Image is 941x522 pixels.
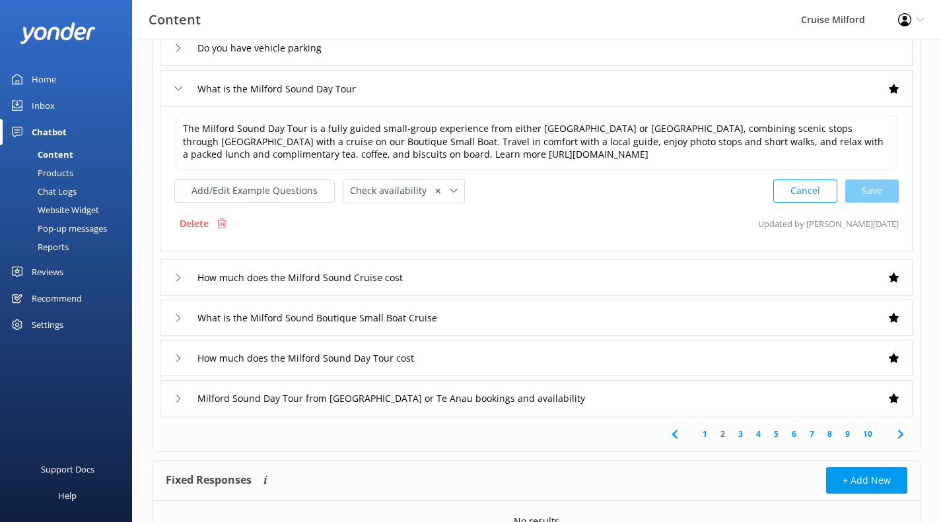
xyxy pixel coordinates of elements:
div: Support Docs [41,456,94,482]
a: 9 [839,428,856,440]
a: Pop-up messages [8,219,132,238]
a: 2 [714,428,732,440]
div: Pop-up messages [8,219,107,238]
button: Add/Edit Example Questions [174,179,335,203]
div: Settings [32,311,63,338]
p: Delete [180,216,209,231]
div: Reports [8,238,69,256]
span: ✕ [435,185,441,197]
div: Content [8,145,73,164]
button: + Add New [826,467,907,494]
a: 6 [785,428,803,440]
a: 3 [732,428,749,440]
a: Reports [8,238,132,256]
a: Content [8,145,132,164]
div: Products [8,164,73,182]
div: Home [32,66,56,92]
div: Reviews [32,259,63,285]
div: Chat Logs [8,182,77,201]
p: Updated by [PERSON_NAME] [DATE] [758,211,899,236]
a: 4 [749,428,767,440]
a: 8 [821,428,839,440]
a: 1 [696,428,714,440]
div: Website Widget [8,201,99,219]
span: Check availability [350,183,435,198]
h4: Fixed Responses [166,467,252,494]
a: Chat Logs [8,182,132,201]
img: yonder-white-logo.png [20,22,96,44]
a: Website Widget [8,201,132,219]
button: Cancel [773,179,837,203]
div: Recommend [32,285,82,311]
a: 7 [803,428,821,440]
h3: Content [149,9,201,30]
div: Help [58,482,77,509]
a: Products [8,164,132,182]
a: 5 [767,428,785,440]
a: 10 [856,428,879,440]
textarea: The Milford Sound Day Tour is a fully guided small-group experience from either [GEOGRAPHIC_DATA]... [176,115,897,170]
div: Chatbot [32,119,67,145]
div: Inbox [32,92,55,119]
